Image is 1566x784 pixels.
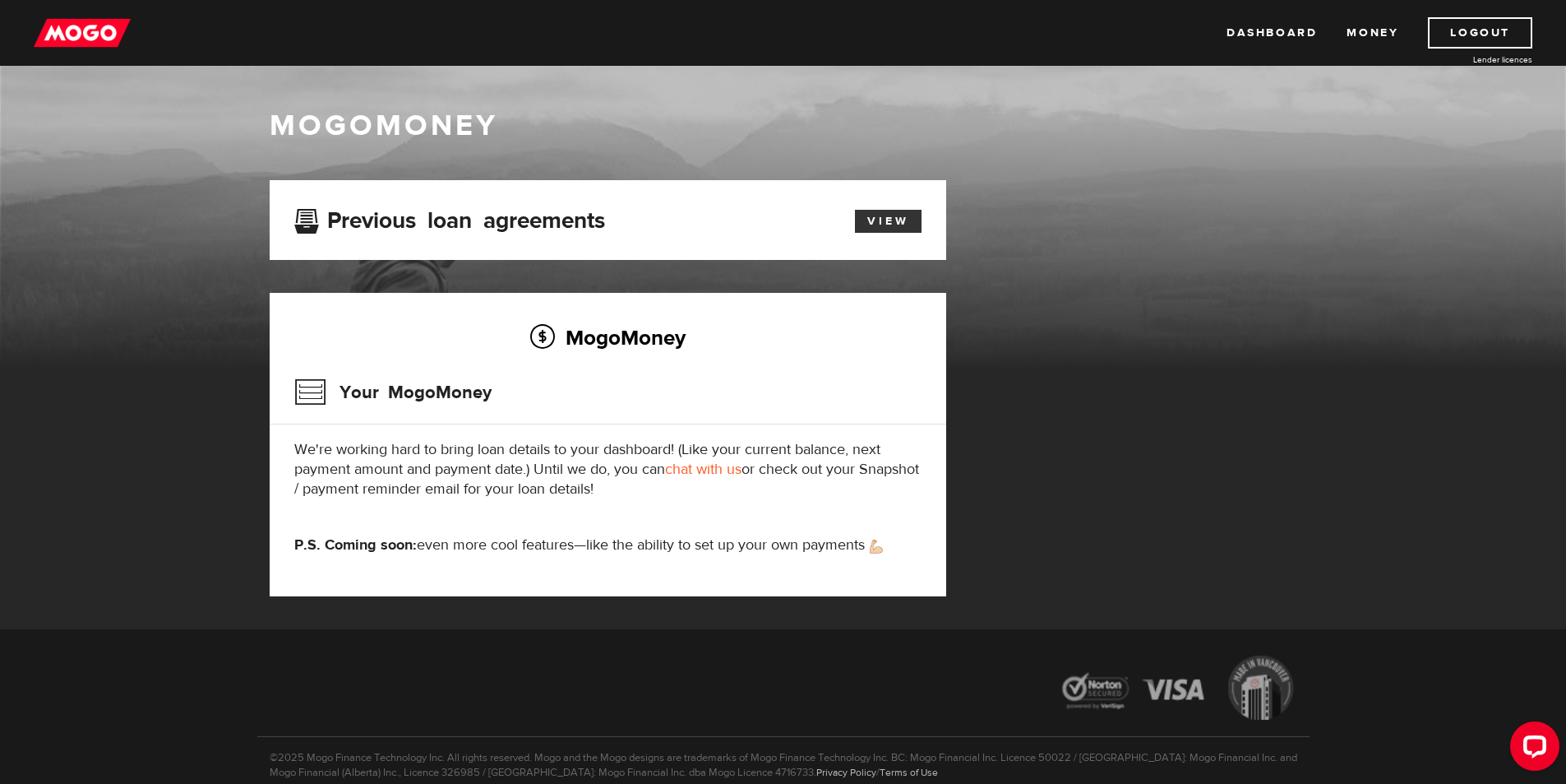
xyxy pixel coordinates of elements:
a: Logout [1428,17,1532,49]
img: legal-icons-92a2ffecb4d32d839781d1b4e4802d7b.png [1046,643,1310,736]
p: We're working hard to bring loan details to your dashboard! (Like your current balance, next paym... [294,440,922,499]
h3: Your MogoMoney [294,371,492,414]
h1: MogoMoney [270,109,1297,143]
a: Money [1347,17,1398,49]
a: Terms of Use [880,766,938,779]
img: mogo_logo-11ee424be714fa7cbb0f0f49df9e16ec.png [34,17,131,49]
a: Lender licences [1409,53,1532,66]
a: View [855,210,922,233]
h2: MogoMoney [294,320,922,355]
p: even more cool features—like the ability to set up your own payments [294,536,922,555]
strong: P.S. Coming soon: [294,536,417,554]
a: Dashboard [1226,17,1317,49]
a: Privacy Policy [816,766,876,779]
h3: Previous loan agreements [294,207,605,229]
iframe: LiveChat chat widget [1497,715,1566,784]
img: strong arm emoji [870,540,883,554]
a: chat with us [665,460,741,479]
p: ©2025 Mogo Finance Technology Inc. All rights reserved. Mogo and the Mogo designs are trademarks ... [257,736,1310,780]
